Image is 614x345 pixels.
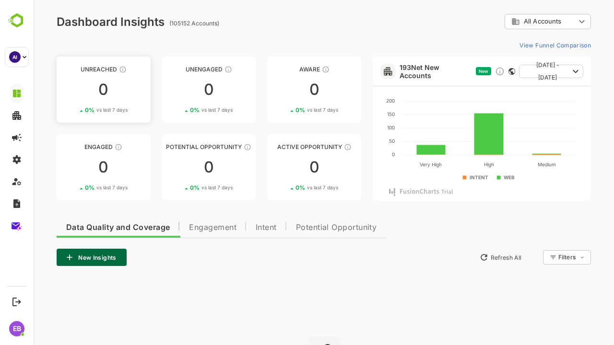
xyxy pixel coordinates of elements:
span: Data Quality and Coverage [33,224,136,231]
span: [DATE] - [DATE] [493,59,535,84]
span: New [445,69,455,74]
button: [DATE] - [DATE] [485,65,550,78]
div: These accounts are warm, further nurturing would qualify them to MQAs [81,143,89,151]
div: AI [9,51,21,63]
div: 0 % [51,184,94,191]
ag: (105152 Accounts) [136,20,189,27]
div: These accounts have not been engaged with for a defined time period [85,66,93,73]
div: Unreached [23,66,117,73]
button: Logout [10,295,23,308]
img: BambooboxLogoMark.f1c84d78b4c51b1a7b5f700c9845e183.svg [5,11,29,30]
span: vs last 7 days [63,106,94,114]
div: Active Opportunity [234,143,328,150]
text: 150 [354,111,361,117]
div: These accounts are MQAs and can be passed on to Inside Sales [210,143,218,151]
span: vs last 7 days [168,106,199,114]
div: Filters [525,253,542,261]
button: New Insights [23,249,93,266]
text: Medium [504,161,522,167]
div: 0 % [262,184,305,191]
a: UnreachedThese accounts have not been engaged with for a defined time period00%vs last 7 days [23,57,117,123]
text: 0 [358,151,361,157]
span: vs last 7 days [63,184,94,191]
button: Refresh All [442,250,492,265]
div: Unengaged [129,66,223,73]
div: These accounts have open opportunities which might be at any of the Sales Stages [310,143,318,151]
a: Potential OpportunityThese accounts are MQAs and can be passed on to Inside Sales00%vs last 7 days [129,134,223,200]
div: These accounts have just entered the buying cycle and need further nurturing [288,66,296,73]
a: EngagedThese accounts are warm, further nurturing would qualify them to MQAs00%vs last 7 days [23,134,117,200]
text: Very High [386,161,408,168]
div: Filters [524,249,557,266]
text: High [450,161,460,168]
text: 200 [353,98,361,103]
div: All Accounts [471,12,557,31]
div: 0 [129,82,223,97]
span: Engagement [155,224,203,231]
div: This card does not support filter and segments [475,68,482,75]
div: Potential Opportunity [129,143,223,150]
div: 0 [234,82,328,97]
div: 0 [23,82,117,97]
div: 0 % [262,106,305,114]
div: 0 [23,160,117,175]
div: Engaged [23,143,117,150]
button: View Funnel Comparison [482,37,557,53]
span: Intent [222,224,243,231]
div: 0 % [156,106,199,114]
div: All Accounts [478,17,542,26]
a: UnengagedThese accounts have not shown enough engagement and need nurturing00%vs last 7 days [129,57,223,123]
a: 193Net New Accounts [366,63,438,80]
span: vs last 7 days [273,106,305,114]
div: EB [9,321,24,336]
div: Discover new ICP-fit accounts showing engagement — via intent surges, anonymous website visits, L... [461,67,471,76]
div: 0 [234,160,328,175]
div: Aware [234,66,328,73]
span: Potential Opportunity [262,224,343,231]
a: AwareThese accounts have just entered the buying cycle and need further nurturing00%vs last 7 days [234,57,328,123]
div: 0 [129,160,223,175]
text: 100 [354,125,361,130]
div: These accounts have not shown enough engagement and need nurturing [191,66,199,73]
div: Dashboard Insights [23,15,131,29]
a: Active OpportunityThese accounts have open opportunities which might be at any of the Sales Stage... [234,134,328,200]
span: All Accounts [490,18,528,25]
text: 50 [355,138,361,144]
span: vs last 7 days [273,184,305,191]
div: 0 % [156,184,199,191]
span: vs last 7 days [168,184,199,191]
div: 0 % [51,106,94,114]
